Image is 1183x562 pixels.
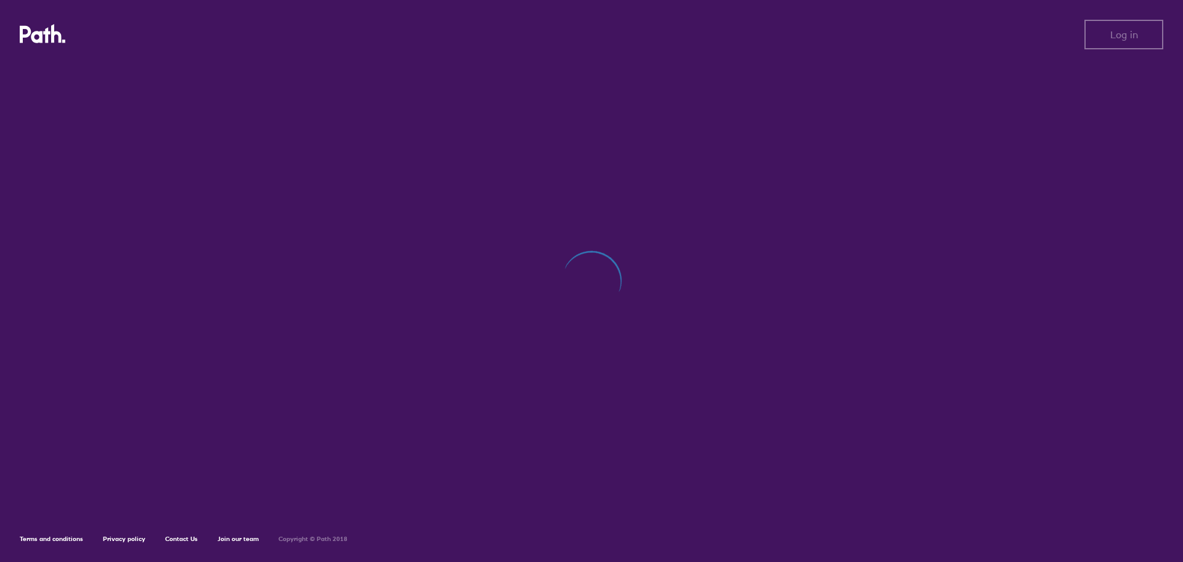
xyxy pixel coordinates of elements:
[1110,29,1138,40] span: Log in
[1084,20,1163,49] button: Log in
[165,535,198,543] a: Contact Us
[278,535,348,543] h6: Copyright © Path 2018
[20,535,83,543] a: Terms and conditions
[103,535,145,543] a: Privacy policy
[217,535,259,543] a: Join our team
